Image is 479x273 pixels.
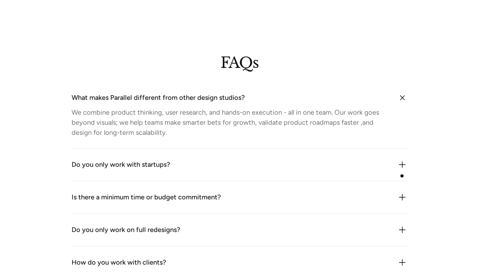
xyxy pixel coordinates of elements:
[72,159,170,170] div: Do you only work with startups?
[72,92,245,103] div: What makes Parallel different from other design studios?
[72,192,221,203] div: Is there a minimum time or budget commitment?
[72,107,390,138] div: We combine product thinking, user research, and hands-on execution - all in one team. Our work go...
[72,257,166,268] div: How do you work with clients?
[221,57,259,68] h2: FAQs
[72,225,180,235] div: Do you only work on full redesigns?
